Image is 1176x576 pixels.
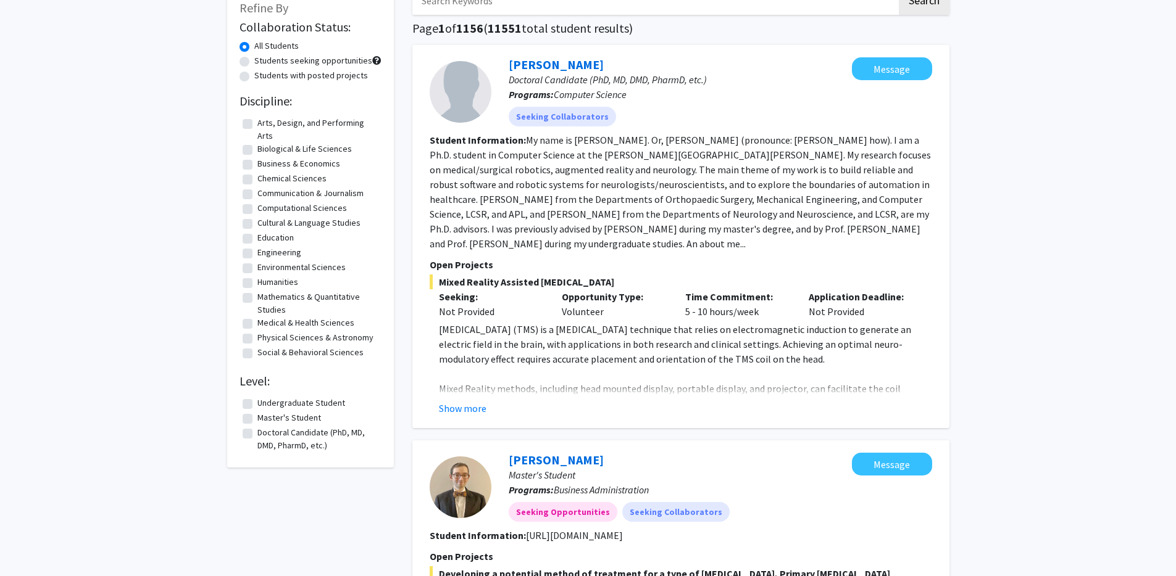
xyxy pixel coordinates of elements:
[430,529,526,541] b: Student Information:
[430,134,526,146] b: Student Information:
[240,20,382,35] h2: Collaboration Status:
[852,57,932,80] button: Message Yihao Liu
[430,258,493,271] span: Open Projects
[254,69,368,82] label: Students with posted projects
[240,94,382,109] h2: Discipline:
[439,323,911,365] span: [MEDICAL_DATA] (TMS) is a [MEDICAL_DATA] technique that relies on electromagnetic induction to ge...
[257,157,340,170] label: Business & Economics
[257,426,378,452] label: Doctoral Candidate (PhD, MD, DMD, PharmD, etc.)
[509,73,707,86] span: Doctoral Candidate (PhD, MD, DMD, PharmD, etc.)
[439,381,932,411] p: Mixed Reality methods, including head mounted display, portable display, and projector, can facil...
[799,289,923,319] div: Not Provided
[488,20,522,36] span: 11551
[509,469,575,481] span: Master's Student
[240,374,382,389] h2: Level:
[509,88,554,101] b: Programs:
[257,331,373,344] label: Physical Sciences & Astronomy
[509,483,554,496] b: Programs:
[257,216,361,229] label: Cultural & Language Studies
[257,316,354,329] label: Medical & Health Sciences
[509,502,617,522] mat-chip: Seeking Opportunities
[439,289,544,304] p: Seeking:
[438,20,445,36] span: 1
[554,483,649,496] span: Business Administration
[852,453,932,475] button: Message Andrew Michaelson
[509,57,604,72] a: [PERSON_NAME]
[622,502,730,522] mat-chip: Seeking Collaborators
[257,397,345,409] label: Undergraduate Student
[809,289,914,304] p: Application Deadline:
[9,520,52,567] iframe: Chat
[257,187,364,200] label: Communication & Journalism
[257,276,298,289] label: Humanities
[430,274,932,289] span: Mixed Reality Assisted [MEDICAL_DATA]
[676,289,799,319] div: 5 - 10 hours/week
[509,107,616,126] mat-chip: Seeking Collaborators
[254,39,299,52] label: All Students
[257,117,378,142] label: Arts, Design, and Performing Arts
[430,550,493,562] span: Open Projects
[685,289,790,304] p: Time Commitment:
[526,529,623,541] fg-read-more: [URL][DOMAIN_NAME]
[257,411,321,424] label: Master's Student
[257,290,378,316] label: Mathematics & Quantitative Studies
[254,54,372,67] label: Students seeking opportunities
[509,452,604,467] a: [PERSON_NAME]
[257,172,327,185] label: Chemical Sciences
[257,246,301,259] label: Engineering
[562,289,667,304] p: Opportunity Type:
[257,202,347,215] label: Computational Sciences
[412,21,949,36] h1: Page of ( total student results)
[257,142,352,155] label: Biological & Life Sciences
[257,231,294,244] label: Education
[456,20,483,36] span: 1156
[553,289,676,319] div: Volunteer
[257,261,346,274] label: Environmental Sciences
[430,134,931,250] fg-read-more: My name is [PERSON_NAME]. Or, [PERSON_NAME] (pronounce: [PERSON_NAME] how). I am a Ph.D. student ...
[257,346,364,359] label: Social & Behavioral Sciences
[439,401,486,416] button: Show more
[439,304,544,319] div: Not Provided
[554,88,627,101] span: Computer Science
